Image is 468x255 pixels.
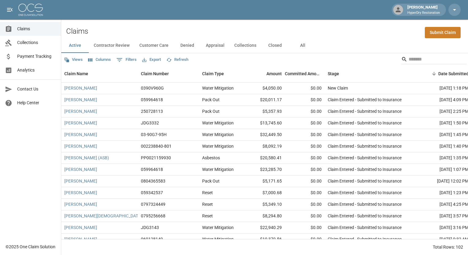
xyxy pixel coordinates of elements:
[18,4,43,16] img: ocs-logo-white-transparent.png
[202,155,220,161] div: Asbestos
[4,4,16,16] button: open drawer
[61,38,468,53] div: dynamic tabs
[141,201,165,207] div: 0797324449
[202,131,234,138] div: Water Mitigation
[328,85,348,91] div: New Claim
[202,65,224,82] div: Claim Type
[245,222,285,234] div: $22,940.29
[266,65,282,82] div: Amount
[202,224,234,231] div: Water Mitigation
[64,190,97,196] a: [PERSON_NAME]
[64,131,97,138] a: [PERSON_NAME]
[64,213,142,219] a: [PERSON_NAME][DEMOGRAPHIC_DATA]
[285,65,322,82] div: Committed Amount
[141,120,159,126] div: JDG3332
[325,65,417,82] div: Stage
[141,236,163,242] div: 060128149
[328,190,402,196] div: Claim Entered - Submitted to Insurance
[201,38,229,53] button: Appraisal
[64,120,97,126] a: [PERSON_NAME]
[328,65,339,82] div: Stage
[202,108,220,114] div: Pack Out
[64,97,97,103] a: [PERSON_NAME]
[328,120,402,126] div: Claim Entered - Submitted to Insurance
[17,53,56,60] span: Payment Tracking
[328,166,402,172] div: Claim Entered - Submitted to Insurance
[141,65,169,82] div: Claim Number
[285,94,325,106] div: $0.00
[285,234,325,245] div: $0.00
[285,141,325,152] div: $0.00
[285,164,325,176] div: $0.00
[64,224,97,231] a: [PERSON_NAME]
[64,236,97,242] a: [PERSON_NAME]
[141,178,165,184] div: 0804365583
[62,55,84,65] button: Views
[328,224,402,231] div: Claim Entered - Submitted to Insurance
[17,39,56,46] span: Collections
[245,234,285,245] div: $10,370.56
[202,120,234,126] div: Water Mitigation
[173,38,201,53] button: Denied
[285,210,325,222] div: $0.00
[285,187,325,199] div: $0.00
[328,143,402,149] div: Claim Entered - Submitted to Insurance
[66,27,88,36] h2: Claims
[202,85,234,91] div: Water Mitigation
[245,117,285,129] div: $13,745.60
[64,201,97,207] a: [PERSON_NAME]
[64,178,97,184] a: [PERSON_NAME]
[328,213,402,219] div: Claim Entered - Submitted to Insurance
[202,236,234,242] div: Water Mitigation
[289,38,316,53] button: All
[285,222,325,234] div: $0.00
[134,38,173,53] button: Customer Care
[141,190,163,196] div: 059342537
[89,38,134,53] button: Contractor Review
[199,65,245,82] div: Claim Type
[141,108,163,114] div: 250728113
[245,65,285,82] div: Amount
[141,155,171,161] div: PP0021159930
[245,210,285,222] div: $8,294.80
[61,38,89,53] button: Active
[202,213,213,219] div: Reset
[285,129,325,141] div: $0.00
[245,141,285,152] div: $8,092.19
[61,65,138,82] div: Claim Name
[245,164,285,176] div: $23,285.70
[401,54,467,65] div: Search
[245,199,285,210] div: $5,349.10
[245,129,285,141] div: $32,449.50
[202,190,213,196] div: Reset
[245,187,285,199] div: $7,000.68
[285,199,325,210] div: $0.00
[141,166,163,172] div: 059964618
[328,108,402,114] div: Claim Entered - Submitted to Insurance
[328,155,402,161] div: Claim Entered - Submitted to Insurance
[328,131,402,138] div: Claim Entered - Submitted to Insurance
[425,27,461,38] a: Submit Claim
[87,55,112,65] button: Select columns
[17,86,56,92] span: Contact Us
[141,213,165,219] div: 0795256668
[115,55,138,65] button: Show filters
[202,97,220,103] div: Pack Out
[141,97,163,103] div: 059964618
[328,236,402,242] div: Claim Entered - Submitted to Insurance
[64,143,97,149] a: [PERSON_NAME]
[6,244,55,250] div: © 2025 One Claim Solution
[328,201,402,207] div: Claim Entered - Submitted to Insurance
[202,178,220,184] div: Pack Out
[64,85,97,91] a: [PERSON_NAME]
[245,94,285,106] div: $20,011.17
[141,143,172,149] div: 002238840-801
[285,65,325,82] div: Committed Amount
[202,143,234,149] div: Water Mitigation
[285,83,325,94] div: $0.00
[245,176,285,187] div: $5,171.65
[285,176,325,187] div: $0.00
[245,152,285,164] div: $20,580.41
[17,100,56,106] span: Help Center
[202,201,213,207] div: Reset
